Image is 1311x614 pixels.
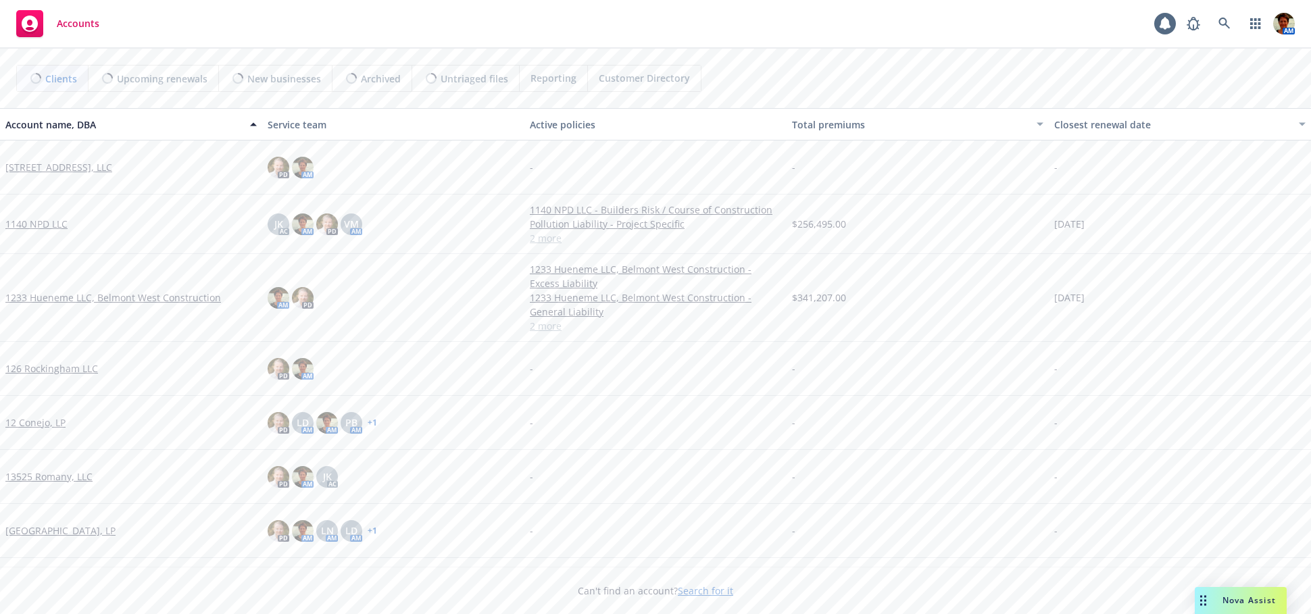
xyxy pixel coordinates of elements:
[292,466,314,488] img: photo
[530,203,781,217] a: 1140 NPD LLC - Builders Risk / Course of Construction
[345,415,357,430] span: PB
[344,217,359,231] span: VM
[45,72,77,86] span: Clients
[1054,217,1085,231] span: [DATE]
[268,287,289,309] img: photo
[530,469,533,484] span: -
[792,361,795,376] span: -
[292,520,314,542] img: photo
[323,469,332,484] span: JK
[292,157,314,178] img: photo
[792,118,1029,132] div: Total premiums
[11,5,105,43] a: Accounts
[1054,160,1058,174] span: -
[57,18,99,29] span: Accounts
[368,527,377,535] a: + 1
[5,415,66,430] a: 12 Conejo, LP
[792,290,846,305] span: $341,207.00
[5,160,112,174] a: [STREET_ADDRESS], LLC
[5,290,221,305] a: 1233 Hueneme LLC, Belmont West Construction
[5,118,242,132] div: Account name, DBA
[1054,361,1058,376] span: -
[345,523,357,538] span: LD
[1195,587,1212,614] div: Drag to move
[1211,10,1238,37] a: Search
[268,157,289,178] img: photo
[1054,523,1058,538] span: -
[787,108,1049,140] button: Total premiums
[530,523,533,538] span: -
[792,217,846,231] span: $256,495.00
[292,358,314,380] img: photo
[599,71,690,85] span: Customer Directory
[268,118,519,132] div: Service team
[5,469,93,484] a: 13525 Romany, LLC
[530,262,781,290] a: 1233 Hueneme LLC, Belmont West Construction - Excess Liability
[117,72,207,86] span: Upcoming renewals
[1242,10,1269,37] a: Switch app
[5,217,68,231] a: 1140 NPD LLC
[1054,118,1291,132] div: Closest renewal date
[368,419,377,427] a: + 1
[5,361,98,376] a: 126 Rockingham LLC
[1049,108,1311,140] button: Closest renewal date
[678,584,733,597] a: Search for it
[792,469,795,484] span: -
[530,361,533,376] span: -
[1222,594,1276,606] span: Nova Assist
[530,319,781,333] a: 2 more
[530,415,533,430] span: -
[297,415,309,430] span: LD
[247,72,321,86] span: New businesses
[530,217,781,231] a: Pollution Liability - Project Specific
[1273,13,1295,34] img: photo
[268,358,289,380] img: photo
[530,231,781,245] a: 2 more
[1195,587,1287,614] button: Nova Assist
[524,108,787,140] button: Active policies
[792,160,795,174] span: -
[361,72,401,86] span: Archived
[792,523,795,538] span: -
[268,520,289,542] img: photo
[321,523,334,538] span: LN
[268,412,289,434] img: photo
[262,108,524,140] button: Service team
[5,523,116,538] a: [GEOGRAPHIC_DATA], LP
[578,584,733,598] span: Can't find an account?
[274,217,283,231] span: JK
[530,118,781,132] div: Active policies
[530,71,576,85] span: Reporting
[316,213,338,235] img: photo
[316,412,338,434] img: photo
[530,290,781,319] a: 1233 Hueneme LLC, Belmont West Construction - General Liability
[1054,290,1085,305] span: [DATE]
[1054,469,1058,484] span: -
[441,72,508,86] span: Untriaged files
[292,287,314,309] img: photo
[1054,415,1058,430] span: -
[530,160,533,174] span: -
[1180,10,1207,37] a: Report a Bug
[792,415,795,430] span: -
[268,466,289,488] img: photo
[292,213,314,235] img: photo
